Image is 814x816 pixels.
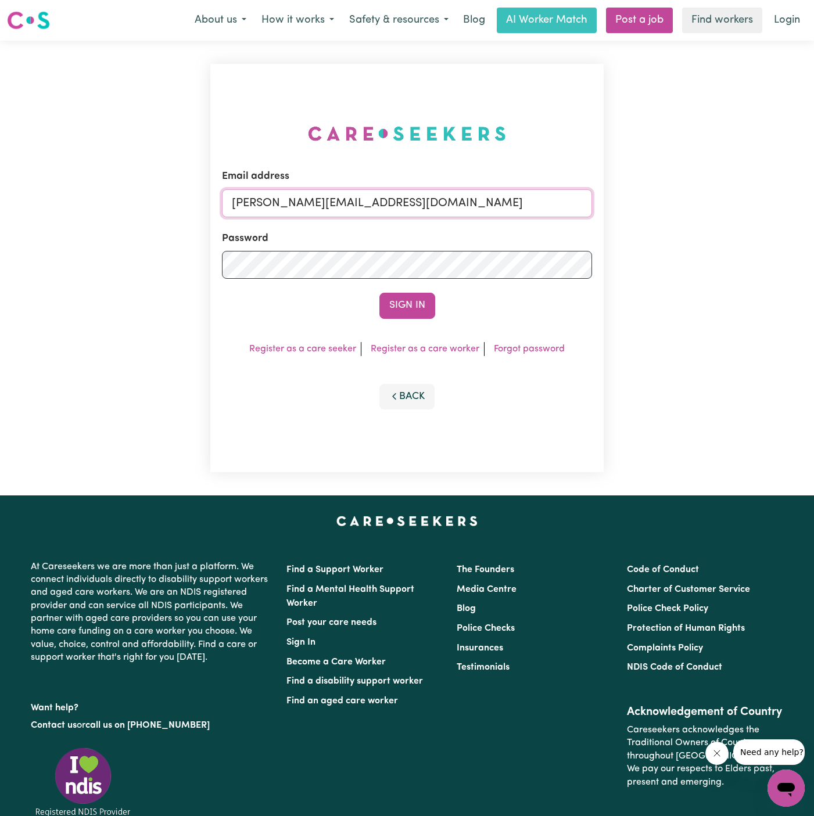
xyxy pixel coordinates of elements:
a: Protection of Human Rights [627,624,745,633]
a: AI Worker Match [497,8,597,33]
button: Sign In [379,293,435,318]
a: Code of Conduct [627,565,699,574]
a: Blog [457,604,476,613]
a: Post a job [606,8,673,33]
a: Police Checks [457,624,515,633]
button: Safety & resources [342,8,456,33]
label: Password [222,231,268,246]
a: Careseekers logo [7,7,50,34]
a: NDIS Code of Conduct [627,663,722,672]
a: Sign In [286,638,315,647]
iframe: Button to launch messaging window [768,770,805,807]
p: At Careseekers we are more than just a platform. We connect individuals directly to disability su... [31,556,272,669]
a: Contact us [31,721,77,730]
a: Police Check Policy [627,604,708,613]
a: Blog [456,8,492,33]
a: Forgot password [494,344,565,354]
a: Charter of Customer Service [627,585,750,594]
a: Register as a care seeker [249,344,356,354]
p: Careseekers acknowledges the Traditional Owners of Country throughout [GEOGRAPHIC_DATA]. We pay o... [627,719,783,793]
a: Testimonials [457,663,510,672]
a: Find workers [682,8,762,33]
a: Media Centre [457,585,517,594]
a: Login [767,8,807,33]
h2: Acknowledgement of Country [627,705,783,719]
button: About us [187,8,254,33]
input: Email address [222,189,592,217]
a: Find a disability support worker [286,677,423,686]
button: Back [379,384,435,409]
a: Become a Care Worker [286,657,386,667]
a: Complaints Policy [627,644,703,653]
p: Want help? [31,697,272,714]
iframe: Close message [705,742,729,765]
button: How it works [254,8,342,33]
a: call us on [PHONE_NUMBER] [85,721,210,730]
a: Register as a care worker [371,344,479,354]
iframe: Message from company [733,739,805,765]
a: Insurances [457,644,503,653]
label: Email address [222,169,289,184]
a: Careseekers home page [336,516,478,526]
a: Find a Mental Health Support Worker [286,585,414,608]
p: or [31,714,272,736]
a: Find an aged care worker [286,696,398,706]
a: The Founders [457,565,514,574]
a: Find a Support Worker [286,565,383,574]
img: Careseekers logo [7,10,50,31]
a: Post your care needs [286,618,376,627]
